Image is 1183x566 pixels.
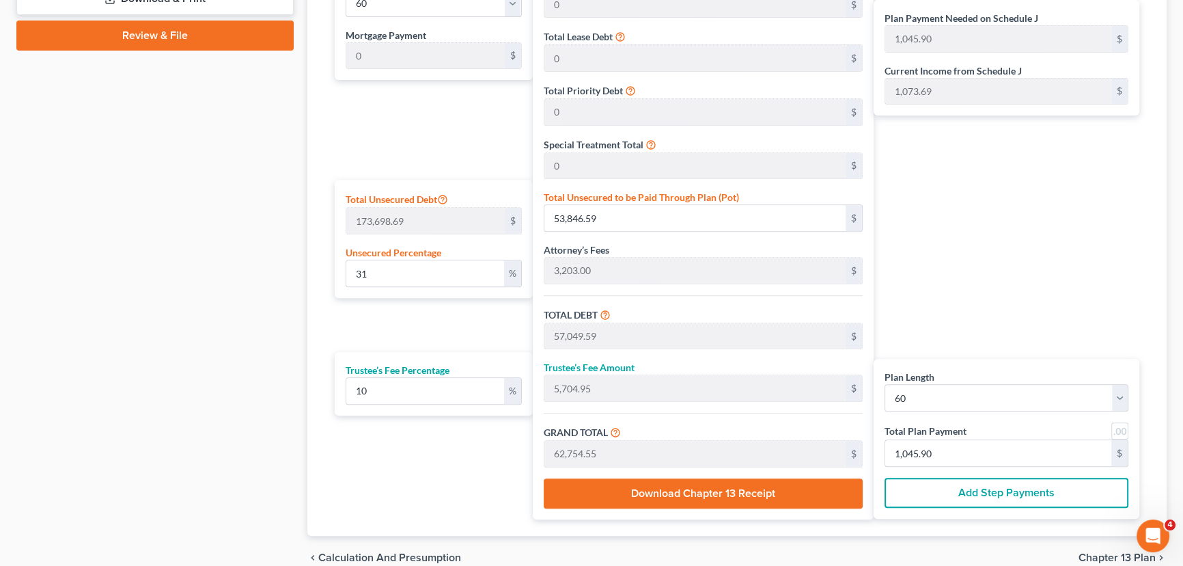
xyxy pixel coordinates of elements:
label: Mortgage Payment [346,28,426,42]
label: Trustee’s Fee Percentage [346,363,449,377]
button: Download Chapter 13 Receipt [544,479,863,509]
input: 0.00 [885,79,1111,105]
div: $ [846,99,862,125]
input: 0.00 [544,153,846,179]
label: GRAND TOTAL [544,425,608,440]
input: 0.00 [544,441,846,467]
label: Total Priority Debt [544,83,623,98]
label: Plan Payment Needed on Schedule J [885,11,1038,25]
input: 0.00 [544,258,846,284]
input: 0.00 [885,440,1111,466]
div: $ [1111,440,1128,466]
button: Chapter 13 Plan chevron_right [1078,552,1167,563]
input: 0.00 [346,208,505,234]
input: 0.00 [346,378,504,404]
div: $ [846,205,862,231]
label: Total Plan Payment [885,424,966,438]
div: $ [846,441,862,467]
div: $ [846,45,862,71]
div: $ [1111,79,1128,105]
label: Trustee’s Fee Amount [544,360,635,375]
label: Special Treatment Total [544,137,643,152]
i: chevron_left [307,552,318,563]
input: 0.00 [544,45,846,71]
input: 0.00 [544,99,846,125]
label: Total Unsecured Debt [346,191,448,207]
div: $ [1111,26,1128,52]
input: 0.00 [544,323,846,349]
button: chevron_left Calculation and Presumption [307,552,461,563]
div: % [504,260,521,286]
span: Chapter 13 Plan [1078,552,1156,563]
div: % [504,378,521,404]
div: $ [846,153,862,179]
button: Add Step Payments [885,478,1128,508]
label: Total Lease Debt [544,29,613,44]
label: Unsecured Percentage [346,245,441,260]
label: Current Income from Schedule J [885,64,1022,78]
input: 0.00 [346,43,505,69]
div: $ [846,258,862,284]
i: chevron_right [1156,552,1167,563]
div: $ [846,323,862,349]
span: Calculation and Presumption [318,552,461,563]
input: 0.00 [346,260,504,286]
input: 0.00 [544,375,846,401]
label: TOTAL DEBT [544,308,598,322]
input: 0.00 [544,205,846,231]
span: 4 [1165,520,1175,530]
label: Plan Length [885,370,934,384]
iframe: Intercom live chat [1137,520,1169,552]
a: Round to nearest dollar [1111,422,1128,440]
label: Attorney’s Fees [544,243,609,257]
label: Total Unsecured to be Paid Through Plan (Pot) [544,190,739,204]
a: Review & File [16,21,294,51]
div: $ [846,375,862,401]
div: $ [505,43,521,69]
div: $ [505,208,521,234]
input: 0.00 [885,26,1111,52]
